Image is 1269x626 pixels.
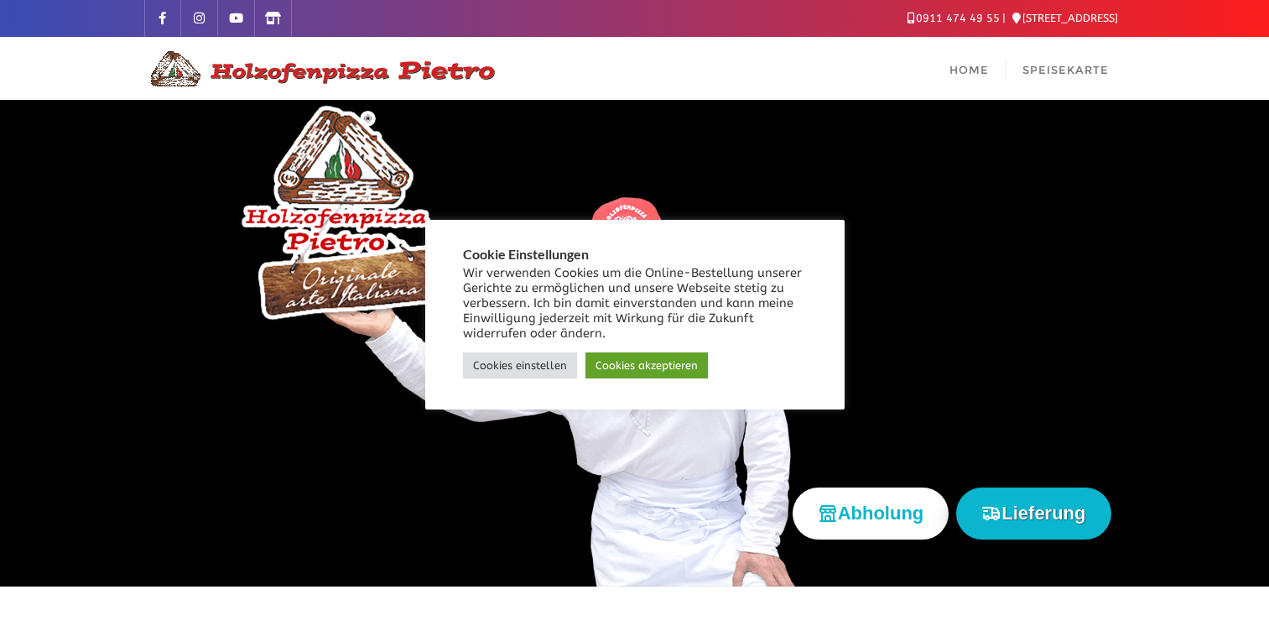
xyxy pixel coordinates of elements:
[144,49,497,89] img: Logo
[1012,12,1118,24] a: [STREET_ADDRESS]
[1006,37,1126,100] a: Speisekarte
[908,12,1000,24] a: 0911 474 49 55
[933,37,1006,100] a: Home
[956,488,1110,539] button: Lieferung
[949,63,989,76] span: Home
[463,266,807,342] div: Wir verwenden Cookies um die Online-Bestellung unserer Gerichte zu ermöglichen und unsere Webseit...
[793,488,949,539] button: Abholung
[585,352,708,378] a: Cookies akzeptieren
[463,247,807,262] h5: Cookie Einstellungen
[463,352,577,378] a: Cookies einstellen
[1022,63,1109,76] span: Speisekarte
